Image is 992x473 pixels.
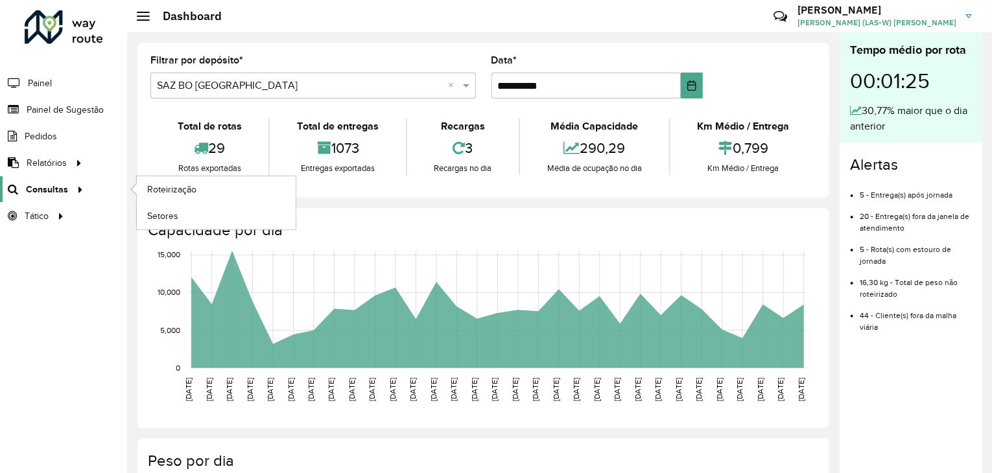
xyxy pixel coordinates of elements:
[307,378,315,401] text: [DATE]
[633,378,642,401] text: [DATE]
[860,300,972,333] li: 44 - Cliente(s) fora da malha viária
[654,378,662,401] text: [DATE]
[287,378,295,401] text: [DATE]
[674,119,813,134] div: Km Médio / Entrega
[735,378,744,401] text: [DATE]
[225,378,233,401] text: [DATE]
[148,452,816,470] h4: Peso por dia
[410,134,515,162] div: 3
[28,76,52,90] span: Painel
[776,378,785,401] text: [DATE]
[410,162,515,175] div: Recargas no dia
[850,103,972,134] div: 30,77% maior que o dia anterior
[327,378,336,401] text: [DATE]
[158,251,180,259] text: 15,000
[766,3,794,30] a: Contato Rápido
[25,209,49,223] span: Tático
[160,326,180,334] text: 5,000
[449,78,460,93] span: Clear all
[797,17,956,29] span: [PERSON_NAME] (LAS-W) [PERSON_NAME]
[25,130,57,143] span: Pedidos
[147,183,196,196] span: Roteirização
[572,378,580,401] text: [DATE]
[850,59,972,103] div: 00:01:25
[348,378,356,401] text: [DATE]
[158,288,180,297] text: 10,000
[148,221,816,240] h4: Capacidade por dia
[674,134,813,162] div: 0,799
[368,378,377,401] text: [DATE]
[246,378,254,401] text: [DATE]
[756,378,764,401] text: [DATE]
[154,162,265,175] div: Rotas exportadas
[674,162,813,175] div: Km Médio / Entrega
[147,209,178,223] span: Setores
[715,378,724,401] text: [DATE]
[694,378,703,401] text: [DATE]
[150,9,222,23] h2: Dashboard
[429,378,438,401] text: [DATE]
[27,156,67,170] span: Relatórios
[266,378,274,401] text: [DATE]
[523,119,665,134] div: Média Capacidade
[205,378,213,401] text: [DATE]
[593,378,601,401] text: [DATE]
[797,4,956,16] h3: [PERSON_NAME]
[184,378,193,401] text: [DATE]
[137,203,296,229] a: Setores
[137,176,296,202] a: Roteirização
[26,183,68,196] span: Consultas
[531,378,539,401] text: [DATE]
[388,378,397,401] text: [DATE]
[154,134,265,162] div: 29
[613,378,621,401] text: [DATE]
[470,378,478,401] text: [DATE]
[523,134,665,162] div: 290,29
[27,103,104,117] span: Painel de Sugestão
[491,52,517,68] label: Data
[450,378,458,401] text: [DATE]
[273,119,402,134] div: Total de entregas
[176,363,180,372] text: 0
[860,179,972,201] li: 5 - Entrega(s) após jornada
[860,234,972,267] li: 5 - Rota(s) com estouro de jornada
[511,378,519,401] text: [DATE]
[552,378,560,401] text: [DATE]
[150,52,243,68] label: Filtrar por depósito
[410,119,515,134] div: Recargas
[273,162,402,175] div: Entregas exportadas
[860,267,972,300] li: 16,30 kg - Total de peso não roteirizado
[850,156,972,174] h4: Alertas
[850,41,972,59] div: Tempo médio por rota
[273,134,402,162] div: 1073
[409,378,418,401] text: [DATE]
[674,378,683,401] text: [DATE]
[154,119,265,134] div: Total de rotas
[681,73,703,98] button: Choose Date
[860,201,972,234] li: 20 - Entrega(s) fora da janela de atendimento
[797,378,805,401] text: [DATE]
[523,162,665,175] div: Média de ocupação no dia
[491,378,499,401] text: [DATE]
